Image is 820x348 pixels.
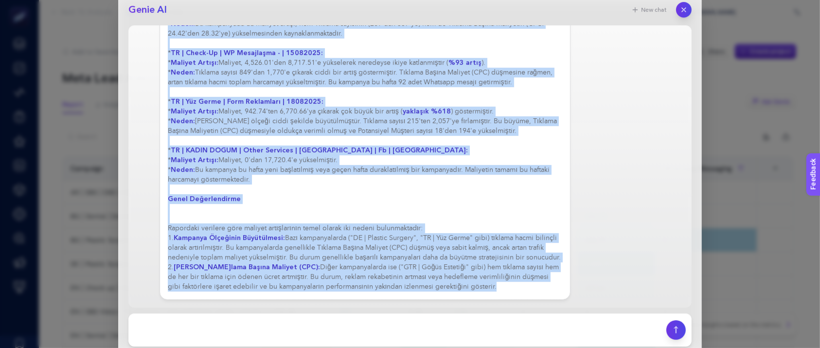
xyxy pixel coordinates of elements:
[403,107,451,116] strong: yaklaşık %618
[171,97,323,106] strong: TR | Yüz Germe | Form Reklamları | 18082025:
[625,3,672,17] button: New chat
[6,3,37,11] span: Feedback
[171,48,323,57] strong: TR | Check-Up | WP Mesajlaşma - | 15082025:
[174,233,285,242] strong: Kampanya Ölçeğinin Büyütülmesi:
[171,165,195,174] strong: Neden:
[128,3,167,17] h2: Genie AI
[174,262,320,272] strong: [PERSON_NAME]lama Başına Maliyet (CPC):
[171,68,195,77] strong: Neden:
[171,19,195,28] strong: Neden:
[448,58,481,67] strong: %93 artış
[171,116,195,126] strong: Neden:
[168,194,241,203] strong: Genel Değerlendirme
[171,107,218,116] strong: Maliyet Artışı:
[171,58,218,67] strong: Maliyet Artışı:
[171,146,468,155] strong: TR | KADIN DOGUM | Other Services | [GEOGRAPHIC_DATA] | Fb | [GEOGRAPHIC_DATA]:
[171,155,218,165] strong: Maliyet Artışı:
